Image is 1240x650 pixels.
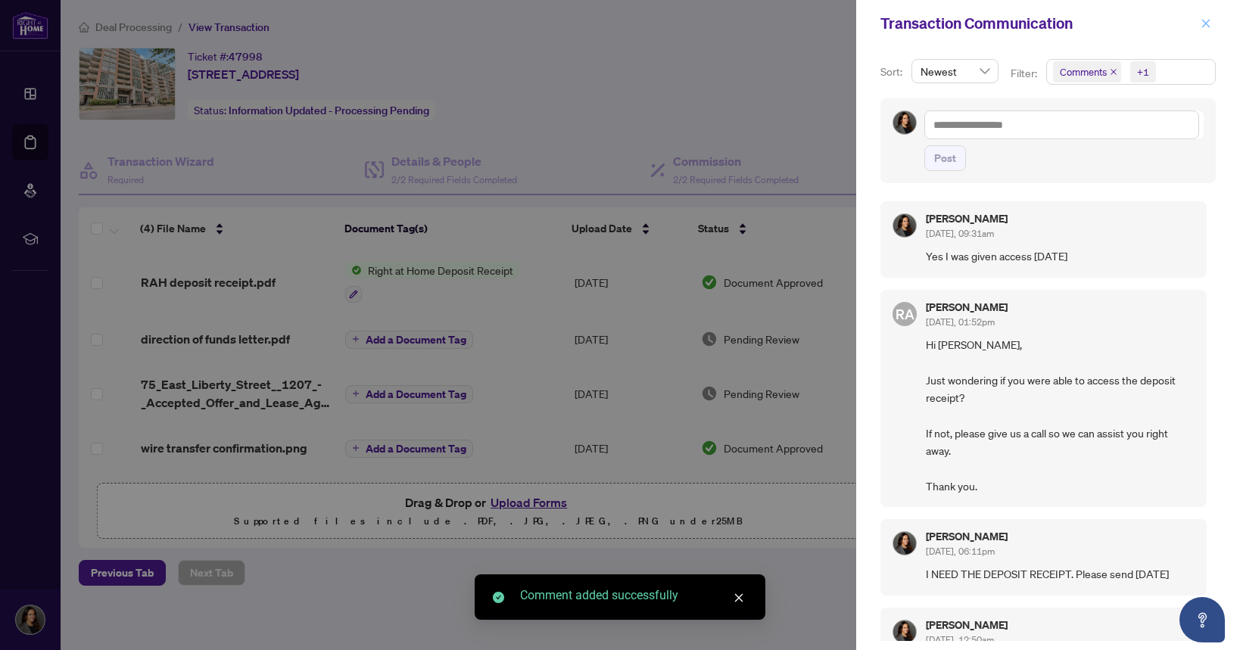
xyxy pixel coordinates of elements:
[926,247,1195,265] span: Yes I was given access [DATE]
[926,546,995,557] span: [DATE], 06:11pm
[1060,64,1107,79] span: Comments
[893,532,916,555] img: Profile Icon
[731,589,747,606] a: Close
[880,12,1196,35] div: Transaction Communication
[926,213,1008,224] h5: [PERSON_NAME]
[926,634,994,645] span: [DATE], 12:50am
[520,586,747,605] div: Comment added successfully
[893,214,916,237] img: Profile Icon
[893,111,916,134] img: Profile Icon
[493,592,504,603] span: check-circle
[1179,597,1225,642] button: Open asap
[1110,68,1117,76] span: close
[926,316,995,328] span: [DATE], 01:52pm
[926,228,994,239] span: [DATE], 09:31am
[926,531,1008,542] h5: [PERSON_NAME]
[926,336,1195,495] span: Hi [PERSON_NAME], Just wondering if you were able to access the deposit receipt? If not, please g...
[734,592,744,603] span: close
[880,64,905,80] p: Sort:
[1053,61,1121,82] span: Comments
[896,303,914,325] span: RA
[921,60,989,82] span: Newest
[926,302,1008,313] h5: [PERSON_NAME]
[1137,64,1149,79] div: +1
[926,565,1195,583] span: I NEED THE DEPOSIT RECEIPT. Please send [DATE]
[893,620,916,643] img: Profile Icon
[1011,65,1039,82] p: Filter:
[924,145,966,171] button: Post
[1201,18,1211,29] span: close
[926,620,1008,630] h5: [PERSON_NAME]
